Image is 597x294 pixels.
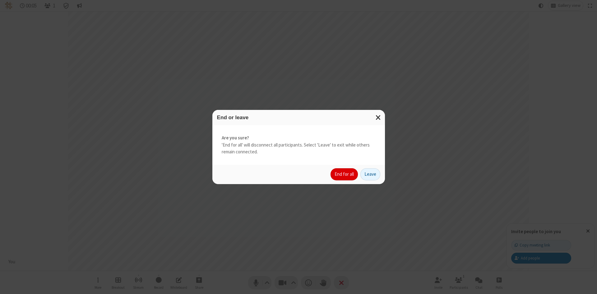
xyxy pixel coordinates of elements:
h3: End or leave [217,115,380,120]
button: Close modal [372,110,385,125]
strong: Are you sure? [222,134,376,142]
div: 'End for all' will disconnect all participants. Select 'Leave' to exit while others remain connec... [212,125,385,165]
button: Leave [360,168,380,181]
button: End for all [331,168,358,181]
